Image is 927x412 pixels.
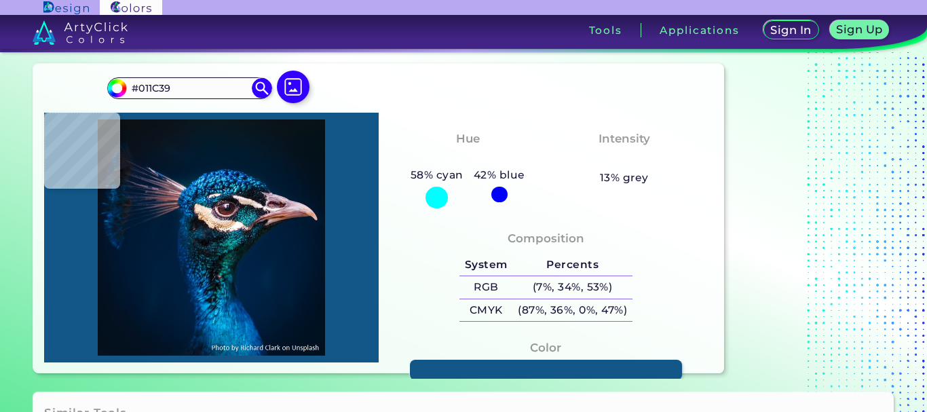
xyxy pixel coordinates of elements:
[459,253,512,276] h5: System
[512,276,632,299] h5: (7%, 34%, 53%)
[468,166,530,184] h5: 42% blue
[43,1,89,14] img: ArtyClick Design logo
[837,24,881,35] h5: Sign Up
[51,119,372,356] img: img_pavlin.jpg
[589,25,622,35] h3: Tools
[588,151,660,167] h3: Moderate
[405,166,468,184] h5: 58% cyan
[730,32,899,379] iframe: Advertisement
[456,129,480,149] h4: Hue
[831,21,887,39] a: Sign Up
[508,229,584,248] h4: Composition
[512,253,632,276] h5: Percents
[512,299,632,322] h5: (87%, 36%, 0%, 47%)
[772,25,810,35] h5: Sign In
[33,20,128,45] img: logo_artyclick_colors_white.svg
[599,129,650,149] h4: Intensity
[430,151,506,167] h3: Cyan-Blue
[459,299,512,322] h5: CMYK
[530,338,561,358] h4: Color
[600,169,649,187] h5: 13% grey
[277,71,309,103] img: icon picture
[459,276,512,299] h5: RGB
[765,21,817,39] a: Sign In
[660,25,739,35] h3: Applications
[127,79,253,97] input: type color..
[252,78,272,98] img: icon search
